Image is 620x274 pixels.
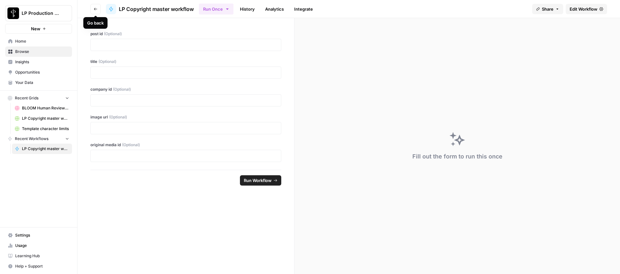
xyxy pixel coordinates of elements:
span: Your Data [15,80,69,86]
label: company id [90,86,281,92]
a: LP Copyright master workflow [12,144,72,154]
a: Opportunities [5,67,72,77]
span: (Optional) [98,59,116,65]
a: Your Data [5,77,72,88]
span: Browse [15,49,69,55]
span: (Optional) [109,114,127,120]
a: Template character limits [12,124,72,134]
button: Run Workflow [240,175,281,186]
button: Help + Support [5,261,72,271]
span: BLOOM Human Review (ver2) [22,105,69,111]
a: Integrate [290,4,317,14]
span: Edit Workflow [570,6,597,12]
span: Opportunities [15,69,69,75]
img: LP Production Workloads Logo [7,7,19,19]
span: Home [15,38,69,44]
span: Usage [15,243,69,249]
a: Home [5,36,72,46]
span: New [31,25,40,32]
label: title [90,59,281,65]
button: Recent Workflows [5,134,72,144]
button: New [5,24,72,34]
span: Template character limits [22,126,69,132]
button: Run Once [199,4,233,15]
a: Analytics [261,4,288,14]
span: Run Workflow [244,177,272,184]
span: Recent Grids [15,95,38,101]
span: Help + Support [15,263,69,269]
span: LP Production Workloads [22,10,61,16]
span: Share [542,6,553,12]
a: Learning Hub [5,251,72,261]
label: post id [90,31,281,37]
label: image url [90,114,281,120]
a: Edit Workflow [566,4,607,14]
span: (Optional) [104,31,122,37]
button: Recent Grids [5,93,72,103]
a: BLOOM Human Review (ver2) [12,103,72,113]
span: LP Copyright master workflow Grid [22,116,69,121]
div: Fill out the form to run this once [412,152,502,161]
span: Learning Hub [15,253,69,259]
span: LP Copyright master workflow [22,146,69,152]
a: LP Copyright master workflow Grid [12,113,72,124]
button: Workspace: LP Production Workloads [5,5,72,21]
a: Browse [5,46,72,57]
span: (Optional) [122,142,140,148]
a: Settings [5,230,72,240]
a: Insights [5,57,72,67]
label: original media id [90,142,281,148]
a: Usage [5,240,72,251]
span: Recent Workflows [15,136,48,142]
span: LP Copyright master workflow [119,5,194,13]
span: Settings [15,232,69,238]
div: Go back [87,20,104,26]
span: Insights [15,59,69,65]
button: Share [532,4,563,14]
a: History [236,4,259,14]
a: LP Copyright master workflow [106,4,194,14]
span: (Optional) [113,86,131,92]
